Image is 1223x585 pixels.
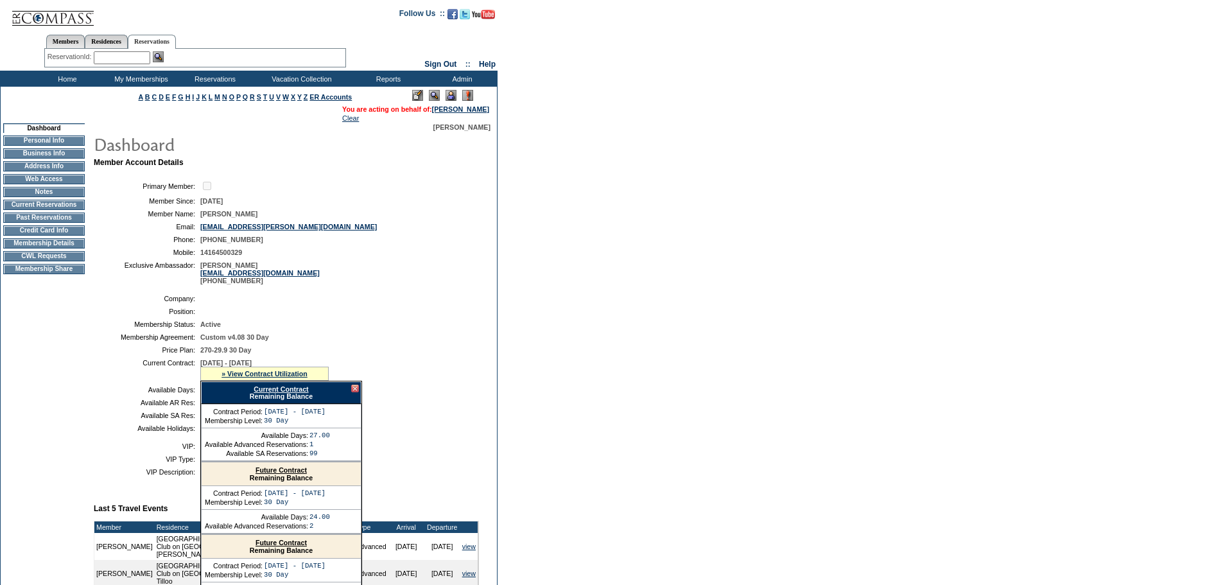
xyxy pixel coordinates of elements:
[309,522,330,530] td: 2
[205,417,263,424] td: Membership Level:
[172,93,177,101] a: F
[264,498,325,506] td: 30 Day
[48,51,94,62] div: ReservationId:
[200,223,377,231] a: [EMAIL_ADDRESS][PERSON_NAME][DOMAIN_NAME]
[99,333,195,341] td: Membership Agreement:
[254,385,308,393] a: Current Contract
[342,114,359,122] a: Clear
[3,187,85,197] td: Notes
[205,408,263,415] td: Contract Period:
[472,13,495,21] a: Subscribe to our YouTube Channel
[3,148,85,159] td: Business Info
[166,93,170,101] a: E
[200,346,251,354] span: 270-29.9 30 Day
[205,489,263,497] td: Contract Period:
[152,93,157,101] a: C
[99,346,195,354] td: Price Plan:
[388,521,424,533] td: Arrival
[229,93,234,101] a: O
[460,13,470,21] a: Follow us on Twitter
[304,93,308,101] a: Z
[309,441,330,448] td: 1
[429,90,440,101] img: View Mode
[155,521,354,533] td: Residence
[462,90,473,101] img: Log Concern/Member Elevation
[3,200,85,210] td: Current Reservations
[205,522,308,530] td: Available Advanced Reservations:
[243,93,248,101] a: Q
[264,408,325,415] td: [DATE] - [DATE]
[200,236,263,243] span: [PHONE_NUMBER]
[186,93,191,101] a: H
[200,359,252,367] span: [DATE] - [DATE]
[202,535,361,559] div: Remaining Balance
[200,261,320,284] span: [PERSON_NAME] [PHONE_NUMBER]
[276,93,281,101] a: V
[465,60,471,69] span: ::
[99,249,195,256] td: Mobile:
[155,533,354,560] td: [GEOGRAPHIC_DATA], [GEOGRAPHIC_DATA] - The Abaco Club on [GEOGRAPHIC_DATA] [PERSON_NAME] Point
[3,135,85,146] td: Personal Info
[209,93,213,101] a: L
[447,13,458,21] a: Become our fan on Facebook
[145,93,150,101] a: B
[202,93,207,101] a: K
[205,498,263,506] td: Membership Level:
[350,71,424,87] td: Reports
[46,35,85,48] a: Members
[205,432,308,439] td: Available Days:
[99,399,195,406] td: Available AR Res:
[309,432,330,439] td: 27.00
[94,158,184,167] b: Member Account Details
[103,71,177,87] td: My Memberships
[432,105,489,113] a: [PERSON_NAME]
[153,51,164,62] img: Reservation Search
[479,60,496,69] a: Help
[447,9,458,19] img: Become our fan on Facebook
[3,213,85,223] td: Past Reservations
[256,466,307,474] a: Future Contract
[177,71,250,87] td: Reservations
[200,333,269,341] span: Custom v4.08 30 Day
[200,249,242,256] span: 14164500329
[424,521,460,533] td: Departure
[99,424,195,432] td: Available Holidays:
[99,261,195,284] td: Exclusive Ambassador:
[412,90,423,101] img: Edit Mode
[196,93,200,101] a: J
[446,90,456,101] img: Impersonate
[99,468,195,476] td: VIP Description:
[200,197,223,205] span: [DATE]
[291,93,295,101] a: X
[128,35,176,49] a: Reservations
[99,223,195,231] td: Email:
[202,462,361,486] div: Remaining Balance
[309,513,330,521] td: 24.00
[309,93,352,101] a: ER Accounts
[424,60,456,69] a: Sign Out
[388,533,424,560] td: [DATE]
[200,210,257,218] span: [PERSON_NAME]
[93,131,350,157] img: pgTtlDashboard.gif
[99,295,195,302] td: Company:
[205,571,263,579] td: Membership Level:
[200,320,221,328] span: Active
[99,210,195,218] td: Member Name:
[139,93,143,101] a: A
[3,174,85,184] td: Web Access
[269,93,274,101] a: U
[309,450,330,457] td: 99
[99,180,195,192] td: Primary Member:
[399,8,445,23] td: Follow Us ::
[99,320,195,328] td: Membership Status:
[3,161,85,171] td: Address Info
[424,533,460,560] td: [DATE]
[3,123,85,133] td: Dashboard
[99,386,195,394] td: Available Days:
[250,93,255,101] a: R
[222,93,227,101] a: N
[3,225,85,236] td: Credit Card Info
[221,370,308,378] a: » View Contract Utilization
[256,539,307,546] a: Future Contract
[297,93,302,101] a: Y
